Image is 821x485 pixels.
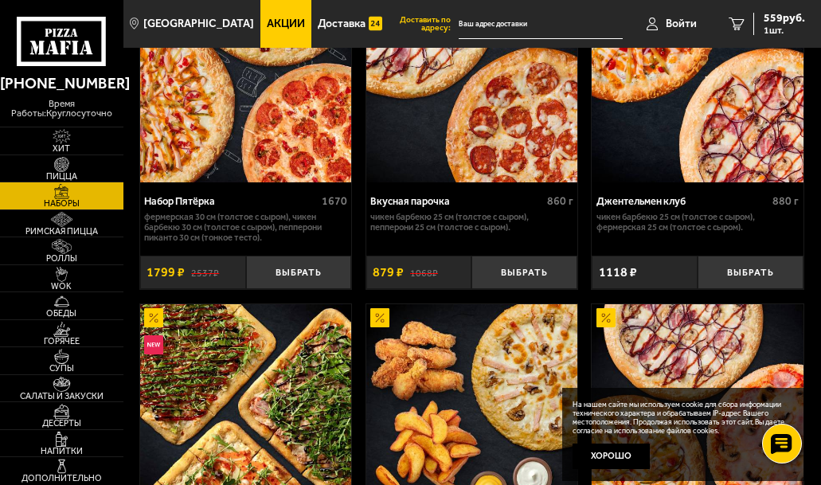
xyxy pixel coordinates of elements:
[144,335,163,354] img: Новинка
[410,267,438,279] s: 1068 ₽
[596,195,768,207] div: Джентельмен клуб
[144,195,317,207] div: Набор Пятёрка
[764,13,805,24] span: 559 руб.
[547,194,573,208] span: 860 г
[599,266,637,279] span: 1118 ₽
[459,10,623,39] input: Ваш адрес доставки
[698,256,803,290] button: Выбрать
[772,194,799,208] span: 880 г
[573,444,650,469] button: Хорошо
[143,18,254,29] span: [GEOGRAPHIC_DATA]
[370,308,389,327] img: Акционный
[764,25,805,35] span: 1 шт.
[369,14,382,33] img: 15daf4d41897b9f0e9f617042186c801.svg
[389,16,459,33] span: Доставить по адресу:
[318,18,366,29] span: Доставка
[370,212,573,233] p: Чикен Барбекю 25 см (толстое с сыром), Пепперони 25 см (толстое с сыром).
[322,194,347,208] span: 1670
[144,212,346,243] p: Фермерская 30 см (толстое с сыром), Чикен Барбекю 30 см (толстое с сыром), Пепперони Пиканто 30 с...
[246,256,352,290] button: Выбрать
[596,212,799,233] p: Чикен Барбекю 25 см (толстое с сыром), Фермерская 25 см (толстое с сыром).
[373,266,404,279] span: 879 ₽
[147,266,185,279] span: 1799 ₽
[144,308,163,327] img: Акционный
[191,267,219,279] s: 2537 ₽
[471,256,577,290] button: Выбрать
[370,195,542,207] div: Вкусная парочка
[596,308,616,327] img: Акционный
[573,400,788,436] p: На нашем сайте мы используем cookie для сбора информации технического характера и обрабатываем IP...
[267,18,305,29] span: Акции
[666,18,697,29] span: Войти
